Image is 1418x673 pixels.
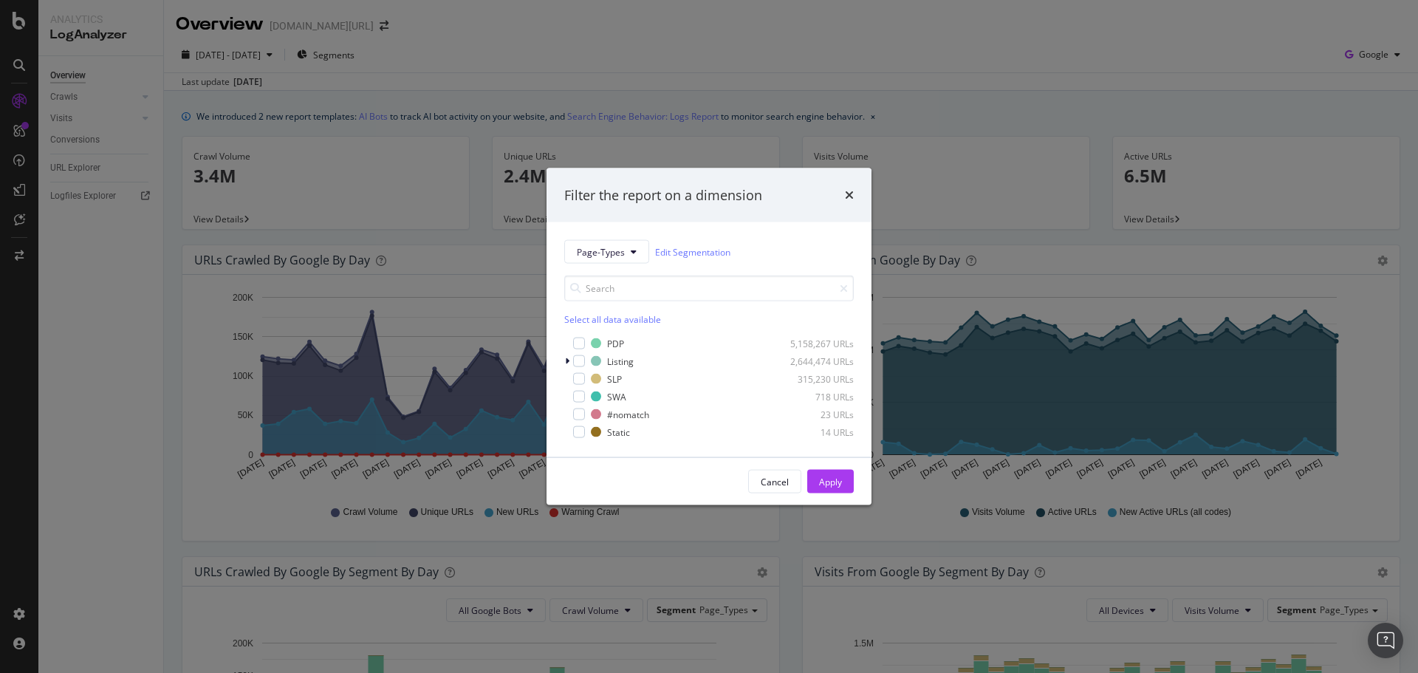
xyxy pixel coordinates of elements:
[761,475,789,488] div: Cancel
[564,240,649,264] button: Page-Types
[781,355,854,367] div: 2,644,474 URLs
[781,337,854,349] div: 5,158,267 URLs
[564,185,762,205] div: Filter the report on a dimension
[547,168,871,505] div: modal
[781,426,854,438] div: 14 URLs
[564,276,854,301] input: Search
[607,408,649,420] div: #nomatch
[781,372,854,385] div: 315,230 URLs
[807,470,854,493] button: Apply
[1368,623,1403,658] div: Open Intercom Messenger
[577,245,625,258] span: Page-Types
[607,337,624,349] div: PDP
[781,390,854,403] div: 718 URLs
[607,355,634,367] div: Listing
[607,372,622,385] div: SLP
[564,313,854,326] div: Select all data available
[748,470,801,493] button: Cancel
[607,390,626,403] div: SWA
[655,244,730,259] a: Edit Segmentation
[781,408,854,420] div: 23 URLs
[607,426,630,438] div: Static
[845,185,854,205] div: times
[819,475,842,488] div: Apply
